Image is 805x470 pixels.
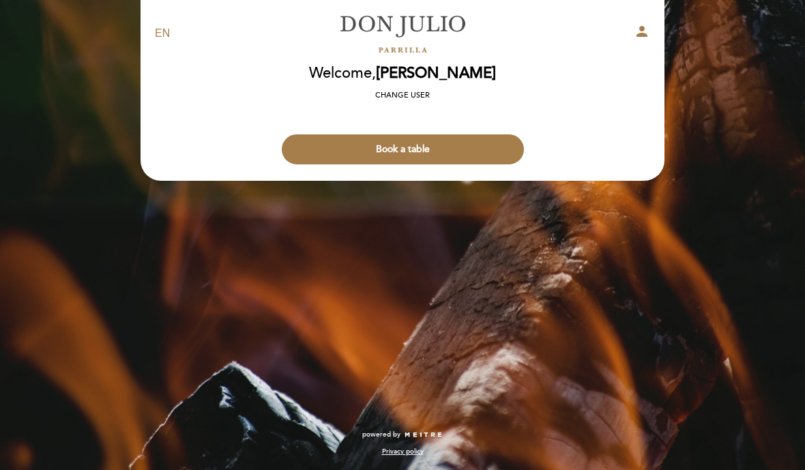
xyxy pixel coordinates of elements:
a: Privacy policy [382,447,424,456]
button: Book a table [282,134,524,164]
button: person [634,23,650,44]
h2: Welcome, [309,65,496,82]
a: powered by [362,430,443,439]
a: [PERSON_NAME] [317,15,488,53]
img: MEITRE [404,432,443,439]
span: [PERSON_NAME] [376,64,496,83]
span: powered by [362,430,400,439]
button: Change user [371,89,434,102]
i: person [634,23,650,40]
